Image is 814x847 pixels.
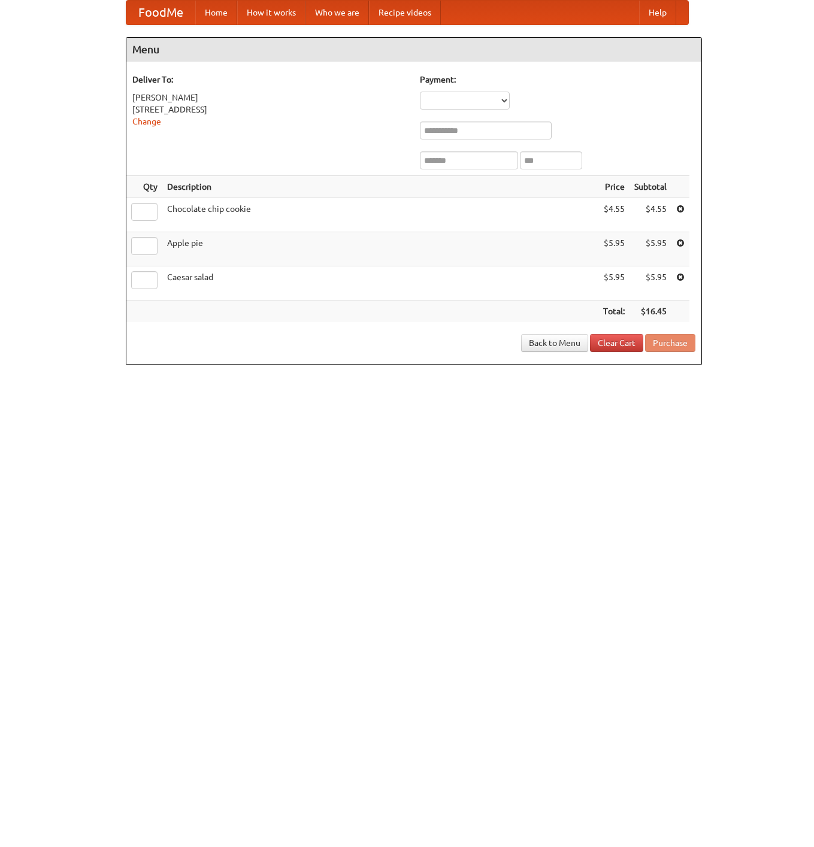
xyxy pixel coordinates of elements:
[162,266,598,300] td: Caesar salad
[630,300,671,323] th: $16.45
[132,104,408,116] div: [STREET_ADDRESS]
[132,74,408,86] h5: Deliver To:
[195,1,237,25] a: Home
[420,74,695,86] h5: Payment:
[630,266,671,300] td: $5.95
[305,1,369,25] a: Who we are
[598,266,630,300] td: $5.95
[237,1,305,25] a: How it works
[598,176,630,198] th: Price
[645,334,695,352] button: Purchase
[521,334,588,352] a: Back to Menu
[162,232,598,266] td: Apple pie
[126,38,701,62] h4: Menu
[598,300,630,323] th: Total:
[630,232,671,266] td: $5.95
[132,92,408,104] div: [PERSON_NAME]
[126,176,162,198] th: Qty
[126,1,195,25] a: FoodMe
[590,334,643,352] a: Clear Cart
[598,198,630,232] td: $4.55
[162,176,598,198] th: Description
[162,198,598,232] td: Chocolate chip cookie
[598,232,630,266] td: $5.95
[639,1,676,25] a: Help
[369,1,441,25] a: Recipe videos
[630,176,671,198] th: Subtotal
[132,117,161,126] a: Change
[630,198,671,232] td: $4.55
